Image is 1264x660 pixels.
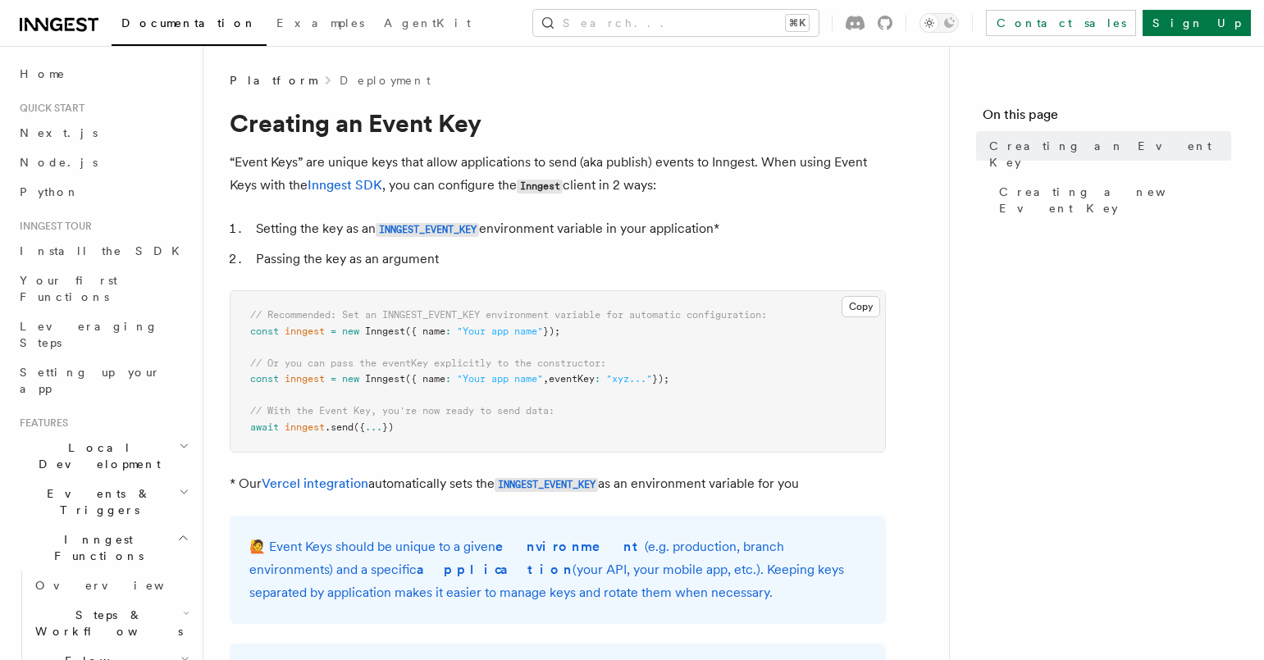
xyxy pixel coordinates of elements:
[457,373,543,385] span: "Your app name"
[20,244,189,257] span: Install the SDK
[1143,10,1251,36] a: Sign Up
[267,5,374,44] a: Examples
[112,5,267,46] a: Documentation
[457,325,543,337] span: "Your app name"
[342,373,359,385] span: new
[13,357,193,403] a: Setting up your app
[20,274,117,303] span: Your first Functions
[13,266,193,312] a: Your first Functions
[543,373,549,385] span: ,
[285,421,325,433] span: inngest
[13,439,179,472] span: Local Development
[20,66,66,82] span: Home
[331,373,336,385] span: =
[382,421,394,433] span: })
[13,59,193,89] a: Home
[983,131,1231,177] a: Creating an Event Key
[230,472,886,496] p: * Our automatically sets the as an environment variable for you
[250,325,279,337] span: const
[13,177,193,207] a: Python
[405,373,445,385] span: ({ name
[999,184,1231,216] span: Creating a new Event Key
[285,373,325,385] span: inngest
[20,185,80,198] span: Python
[251,217,886,241] li: Setting the key as an environment variable in your application*
[13,485,179,518] span: Events & Triggers
[374,5,481,44] a: AgentKit
[365,325,405,337] span: Inngest
[495,478,598,492] code: INNGEST_EVENT_KEY
[517,180,563,193] code: Inngest
[20,126,98,139] span: Next.js
[365,421,382,433] span: ...
[250,405,554,416] span: // With the Event Key, you're now ready to send data:
[262,476,368,491] a: Vercel integration
[342,325,359,337] span: new
[13,312,193,357] a: Leveraging Steps
[276,16,364,30] span: Examples
[251,248,886,271] li: Passing the key as an argument
[20,156,98,169] span: Node.js
[919,13,959,33] button: Toggle dark mode
[250,373,279,385] span: const
[495,539,645,554] strong: environment
[13,433,193,479] button: Local Development
[989,138,1231,171] span: Creating an Event Key
[230,151,886,198] p: “Event Keys” are unique keys that allow applications to send (aka publish) events to Inngest. Whe...
[13,416,68,430] span: Features
[595,373,600,385] span: :
[331,325,336,337] span: =
[249,535,866,604] p: 🙋 Event Keys should be unique to a given (e.g. production, branch environments) and a specific (y...
[842,296,880,317] button: Copy
[384,16,471,30] span: AgentKit
[308,177,382,193] a: Inngest SDK
[13,531,177,564] span: Inngest Functions
[365,373,405,385] span: Inngest
[606,373,652,385] span: "xyz..."
[13,525,193,571] button: Inngest Functions
[405,325,445,337] span: ({ name
[549,373,595,385] span: eventKey
[13,236,193,266] a: Install the SDK
[986,10,1136,36] a: Contact sales
[29,607,183,640] span: Steps & Workflows
[543,325,560,337] span: });
[250,357,606,369] span: // Or you can pass the eventKey explicitly to the constructor:
[230,72,317,89] span: Platform
[983,105,1231,131] h4: On this page
[992,177,1231,223] a: Creating a new Event Key
[325,421,354,433] span: .send
[285,325,325,337] span: inngest
[786,15,809,31] kbd: ⌘K
[652,373,669,385] span: });
[250,309,767,321] span: // Recommended: Set an INNGEST_EVENT_KEY environment variable for automatic configuration:
[250,421,279,433] span: await
[13,102,84,115] span: Quick start
[354,421,365,433] span: ({
[376,223,479,237] code: INNGEST_EVENT_KEY
[445,325,451,337] span: :
[29,571,193,600] a: Overview
[35,579,204,592] span: Overview
[13,148,193,177] a: Node.js
[533,10,819,36] button: Search...⌘K
[376,221,479,236] a: INNGEST_EVENT_KEY
[13,220,92,233] span: Inngest tour
[121,16,257,30] span: Documentation
[20,320,158,349] span: Leveraging Steps
[445,373,451,385] span: :
[230,108,886,138] h1: Creating an Event Key
[29,600,193,646] button: Steps & Workflows
[340,72,431,89] a: Deployment
[13,118,193,148] a: Next.js
[495,476,598,491] a: INNGEST_EVENT_KEY
[13,479,193,525] button: Events & Triggers
[20,366,161,395] span: Setting up your app
[417,562,573,577] strong: application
